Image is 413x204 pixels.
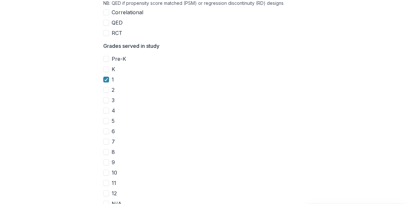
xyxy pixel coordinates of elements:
[112,179,116,187] span: 11
[112,148,115,156] span: 8
[112,65,115,73] span: K
[103,0,310,8] div: NB: QED if propensity score matched (PSM) or regression discontinuity (RD) designs
[112,107,115,114] span: 4
[112,76,114,83] span: 1
[112,158,115,166] span: 9
[112,169,117,177] span: 10
[112,8,143,16] span: Correlational
[112,86,115,94] span: 2
[112,19,123,27] span: QED
[112,117,115,125] span: 5
[112,96,115,104] span: 3
[112,29,122,37] span: RCT
[112,138,115,145] span: 7
[112,189,117,197] span: 12
[112,55,126,63] span: Pre-K
[103,42,159,50] p: Grades served in study
[112,127,115,135] span: 6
